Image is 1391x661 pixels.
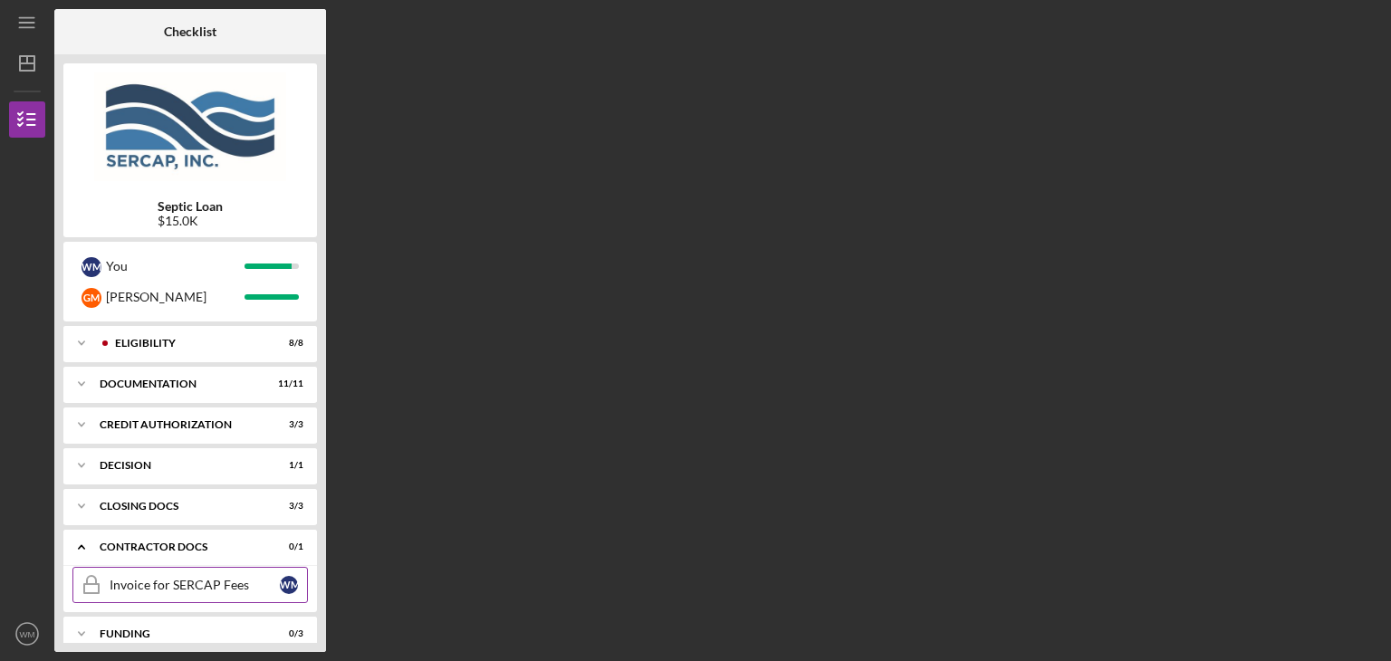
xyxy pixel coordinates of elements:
[100,628,258,639] div: Funding
[63,72,317,181] img: Product logo
[106,282,245,312] div: [PERSON_NAME]
[106,251,245,282] div: You
[158,199,223,214] b: Septic Loan
[271,419,303,430] div: 3 / 3
[72,567,308,603] a: Invoice for SERCAP FeesWM
[19,629,34,639] text: WM
[271,628,303,639] div: 0 / 3
[9,616,45,652] button: WM
[271,501,303,512] div: 3 / 3
[100,419,258,430] div: CREDIT AUTHORIZATION
[110,578,280,592] div: Invoice for SERCAP Fees
[271,338,303,349] div: 8 / 8
[100,378,258,389] div: Documentation
[271,460,303,471] div: 1 / 1
[280,576,298,594] div: W M
[158,214,223,228] div: $15.0K
[100,501,258,512] div: CLOSING DOCS
[115,338,258,349] div: Eligibility
[100,460,258,471] div: Decision
[100,541,258,552] div: Contractor Docs
[271,541,303,552] div: 0 / 1
[164,24,216,39] b: Checklist
[271,378,303,389] div: 11 / 11
[82,288,101,308] div: G M
[82,257,101,277] div: W M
